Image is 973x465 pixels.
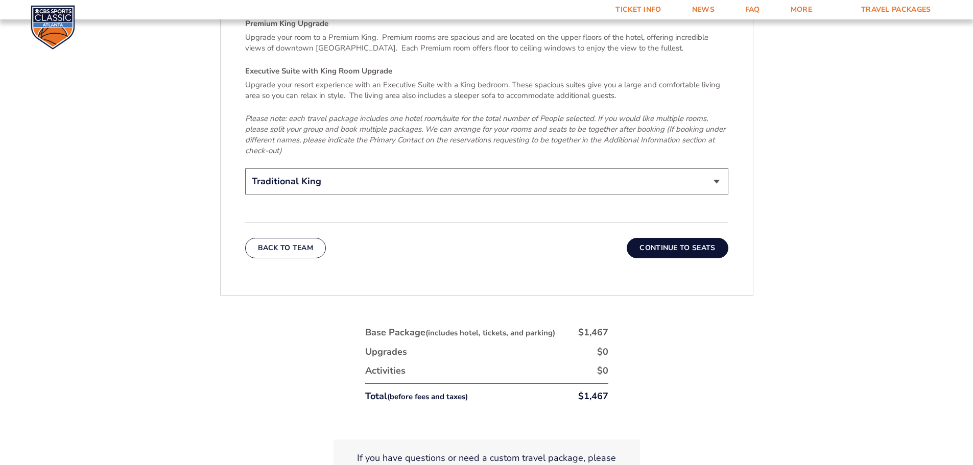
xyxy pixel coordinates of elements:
[365,326,555,339] div: Base Package
[387,391,468,402] small: (before fees and taxes)
[245,238,326,258] button: Back To Team
[578,390,608,403] div: $1,467
[245,113,725,156] em: Please note: each travel package includes one hotel room/suite for the total number of People sel...
[245,18,728,29] h4: Premium King Upgrade
[425,328,555,338] small: (includes hotel, tickets, and parking)
[245,66,728,77] h4: Executive Suite with King Room Upgrade
[365,364,406,377] div: Activities
[365,346,407,358] div: Upgrades
[578,326,608,339] div: $1,467
[245,80,728,101] p: Upgrade your resort experience with an Executive Suite with a King bedroom. These spacious suites...
[365,390,468,403] div: Total
[245,32,728,54] p: Upgrade your room to a Premium King. Premium rooms are spacious and are located on the upper floo...
[31,5,75,50] img: CBS Sports Classic
[597,364,608,377] div: $0
[627,238,728,258] button: Continue To Seats
[597,346,608,358] div: $0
